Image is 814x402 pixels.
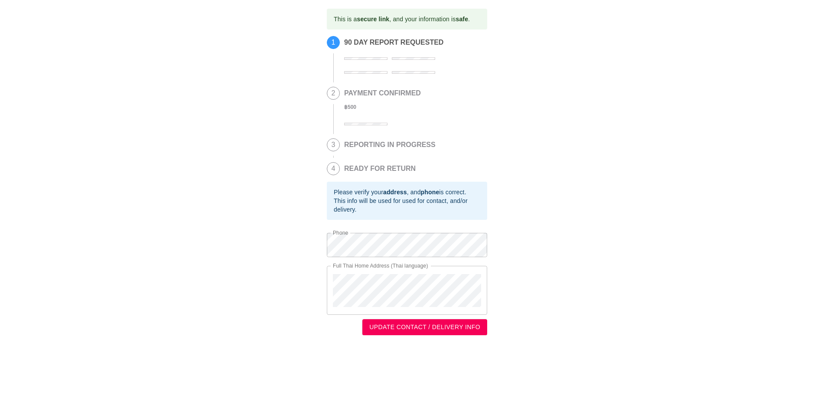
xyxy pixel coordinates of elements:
button: UPDATE CONTACT / DELIVERY INFO [362,319,487,335]
span: 4 [327,163,339,175]
b: address [383,189,407,196]
b: phone [421,189,440,196]
div: This is a , and your information is . [334,11,470,27]
span: UPDATE CONTACT / DELIVERY INFO [369,322,480,333]
span: 2 [327,87,339,99]
h2: READY FOR RETURN [344,165,416,173]
div: This info will be used for used for contact, and/or delivery. [334,196,480,214]
b: ฿ 500 [344,104,356,110]
b: safe [456,16,468,23]
div: Please verify your , and is correct. [334,188,480,196]
h2: REPORTING IN PROGRESS [344,141,436,149]
b: secure link [357,16,389,23]
span: 3 [327,139,339,151]
span: 1 [327,36,339,49]
h2: 90 DAY REPORT REQUESTED [344,39,483,46]
h2: PAYMENT CONFIRMED [344,89,421,97]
